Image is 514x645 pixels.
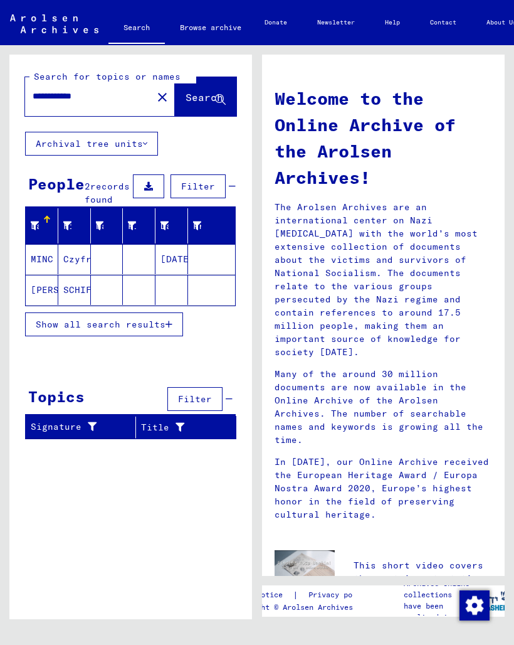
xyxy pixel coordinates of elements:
[123,208,155,243] mat-header-cell: Place of Birth
[249,8,302,38] a: Donate
[275,201,492,359] p: The Arolsen Archives are an international center on Nazi [MEDICAL_DATA] with the world’s most ext...
[275,85,492,191] h1: Welcome to the Online Archive of the Arolsen Archives!
[31,420,120,434] div: Signature
[302,8,370,38] a: Newsletter
[63,216,90,236] div: First Name
[188,208,235,243] mat-header-cell: Prisoner #
[128,216,155,236] div: Place of Birth
[175,77,236,116] button: Search
[26,208,58,243] mat-header-cell: Last Name
[193,216,220,236] div: Prisoner #
[167,387,223,411] button: Filter
[370,8,415,38] a: Help
[186,91,223,104] span: Search
[31,220,39,233] div: Last Name
[170,174,226,198] button: Filter
[459,590,489,620] div: Change consent
[178,393,212,405] span: Filter
[141,421,205,434] div: Title
[230,602,385,613] p: Copyright © Arolsen Archives, 2021
[459,590,490,621] img: Change consent
[31,216,58,236] div: Last Name
[415,8,471,38] a: Contact
[275,368,492,447] p: Many of the around 30 million documents are now available in the Online Archive of the Arolsen Ar...
[155,208,188,243] mat-header-cell: Date of Birth
[63,220,71,233] div: First Name
[108,13,165,45] a: Search
[160,220,169,233] div: Date of Birth
[28,173,85,195] div: People
[193,220,201,233] div: Prisoner #
[85,181,130,205] span: records found
[165,13,256,43] a: Browse archive
[28,385,85,408] div: Topics
[160,216,187,236] div: Date of Birth
[25,132,158,156] button: Archival tree units
[275,550,335,583] img: video.jpg
[128,220,136,233] div: Place of Birth
[298,589,385,602] a: Privacy policy
[181,181,215,192] span: Filter
[36,319,165,330] span: Show all search results
[230,589,385,602] div: |
[155,90,170,105] mat-icon: close
[10,14,98,33] img: Arolsen_neg.svg
[404,600,475,634] p: have been realized in partnership with
[91,208,123,243] mat-header-cell: Maiden Name
[25,312,183,336] button: Show all search results
[34,71,181,82] mat-label: Search for topics or names
[155,244,188,274] mat-cell: [DATE]
[85,181,90,192] span: 2
[275,456,492,521] p: In [DATE], our Online Archive received the European Heritage Award / Europa Nostra Award 2020, Eu...
[141,417,221,437] div: Title
[354,559,492,612] p: This short video covers the most important tips for searching the Online Archive.
[466,585,513,616] img: yv_logo.png
[150,84,175,109] button: Clear
[31,417,135,437] div: Signature
[26,275,58,305] mat-cell: [PERSON_NAME]
[96,220,104,233] div: Maiden Name
[58,208,91,243] mat-header-cell: First Name
[58,275,91,305] mat-cell: SCHIFRA
[96,216,123,236] div: Maiden Name
[58,244,91,274] mat-cell: Czyfra
[26,244,58,274] mat-cell: MINC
